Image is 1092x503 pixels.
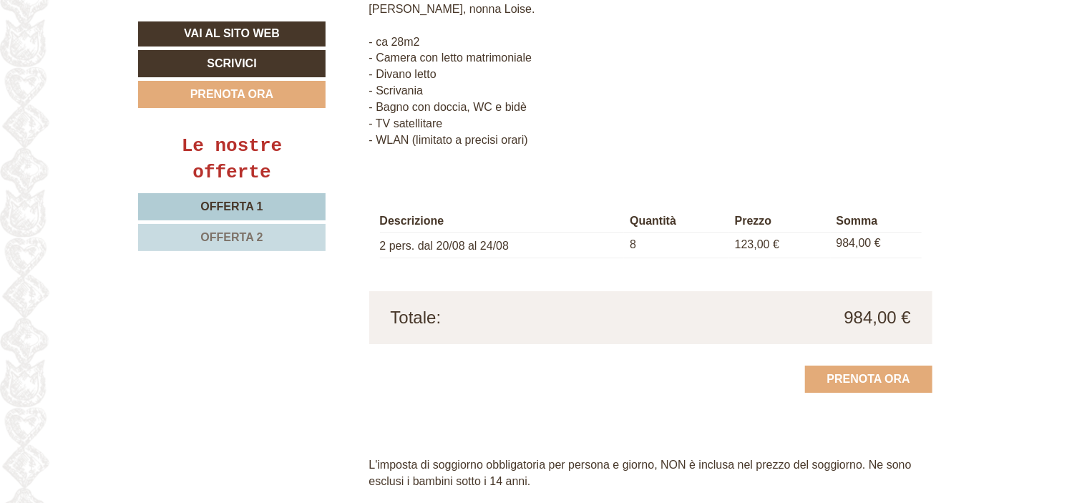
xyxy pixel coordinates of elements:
a: Scrivici [138,50,326,77]
a: Prenota ora [138,81,326,108]
p: L'imposta di soggiorno obbligatoria per persona e giorno, NON è inclusa nel prezzo del soggiorno.... [369,457,933,490]
div: Le nostre offerte [138,133,326,186]
span: 123,00 € [735,238,779,250]
span: 984,00 € [844,306,911,330]
td: 984,00 € [831,233,922,258]
div: Buon giorno, come possiamo aiutarla? [11,38,224,82]
th: Descrizione [380,210,625,233]
div: lunedì [252,11,311,35]
th: Somma [831,210,922,233]
th: Prezzo [729,210,831,233]
th: Quantità [624,210,729,233]
small: 00:16 [21,69,217,79]
td: 2 pers. dal 20/08 al 24/08 [380,233,625,258]
button: Invia [487,375,562,402]
td: 8 [624,233,729,258]
span: Offerta 1 [200,200,263,213]
a: Prenota ora [805,366,932,393]
a: Vai al sito web [138,21,326,47]
div: Hotel Gasthof Jochele [21,41,217,52]
div: Totale: [380,306,651,330]
span: Offerta 2 [200,231,263,243]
